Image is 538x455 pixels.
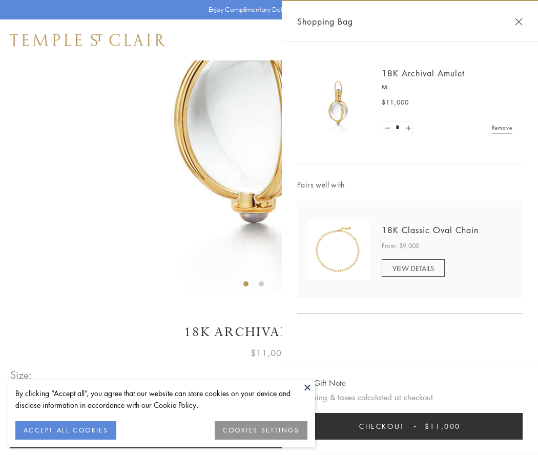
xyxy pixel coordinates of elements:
[10,34,165,46] img: Temple St. Clair
[15,421,116,440] button: ACCEPT ALL COOKIES
[382,224,479,236] a: 18K Classic Oval Chain
[297,15,353,28] span: Shopping Bag
[297,179,523,191] span: Pairs well with
[297,413,523,440] button: Checkout $11,000
[297,377,346,389] button: Add Gift Note
[425,421,461,432] span: $11,000
[15,387,307,411] div: By clicking “Accept all”, you agree that our website can store cookies on your device and disclos...
[10,366,33,383] span: Size:
[307,219,369,280] img: N88865-OV18
[382,97,409,108] span: $11,000
[382,82,512,92] p: M
[215,421,307,440] button: COOKIES SETTINGS
[307,72,369,133] img: 18K Archival Amulet
[359,421,405,432] span: Checkout
[382,68,465,79] a: 18K Archival Amulet
[209,5,325,15] p: Enjoy Complimentary Delivery & Returns
[251,346,287,360] span: $11,000
[382,241,419,251] span: From: $9,000
[297,391,523,404] p: Shipping & taxes calculated at checkout
[382,259,445,277] a: VIEW DETAILS
[392,263,434,273] span: VIEW DETAILS
[515,18,523,26] button: Close Shopping Bag
[403,121,413,134] a: Set quantity to 2
[382,121,392,134] a: Set quantity to 0
[10,323,528,341] h1: 18K Archival Amulet
[492,122,512,133] a: Remove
